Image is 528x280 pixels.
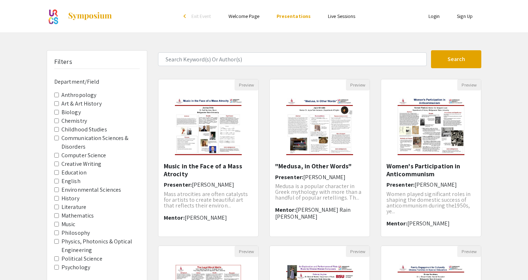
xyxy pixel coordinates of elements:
[228,13,259,19] a: Welcome Page
[68,12,112,20] img: Symposium by ForagerOne
[429,13,440,19] a: Login
[158,79,259,237] div: Open Presentation <p>Music in the Face of a Mass Atrocity</p>
[386,190,471,215] span: Women played significant roles in shaping the domestic success of anticommunism during the1950s, ...
[457,79,481,90] button: Preview
[61,91,96,99] label: Anthropology
[61,194,79,203] label: History
[390,90,472,162] img: <p>Women's Participation in Anticommunism</p>
[457,13,473,19] a: Sign Up
[328,13,355,19] a: Live Sessions
[431,50,481,68] button: Search
[192,181,234,188] span: [PERSON_NAME]
[275,206,296,214] span: Mentor:
[47,7,60,25] img: ATP Symposium 2025
[235,79,258,90] button: Preview
[158,52,427,66] input: Search Keyword(s) Or Author(s)
[235,246,258,257] button: Preview
[184,14,188,18] div: arrow_back_ios
[54,78,140,85] h6: Department/Field
[346,79,370,90] button: Preview
[54,58,72,66] h5: Filters
[414,181,457,188] span: [PERSON_NAME]
[346,246,370,257] button: Preview
[61,186,121,194] label: Environmental Sciences
[164,162,253,178] h5: Music in the Face of a Mass Atrocity
[61,99,102,108] label: Art & Art History
[164,214,185,221] span: Mentor:
[386,220,407,227] span: Mentor:
[275,162,364,170] h5: "Medusa, in Other Words"
[61,125,107,134] label: Childhood Studies
[381,79,481,237] div: Open Presentation <p>Women's Participation in Anticommunism</p>
[61,220,75,229] label: Music
[47,7,112,25] a: ATP Symposium 2025
[61,108,81,117] label: Biology
[277,13,311,19] a: Presentations
[191,13,211,19] span: Exit Event
[185,214,227,221] span: [PERSON_NAME]
[61,211,94,220] label: Mathematics
[61,177,80,186] label: English
[275,174,364,181] h6: Presenter:
[61,160,102,168] label: Creative Writing
[61,255,102,263] label: Political Science
[61,168,87,177] label: Education
[164,181,253,188] h6: Presenter:
[168,90,249,162] img: <p>Music in the Face of a Mass Atrocity</p>
[61,237,140,255] label: Physics, Photonics & Optical Engineering
[61,263,90,272] label: Psychology
[275,182,361,201] span: Medusa is a popular character in Greek mythology with more than a handful of popular retellings. ...
[275,206,351,220] span: [PERSON_NAME] Rain [PERSON_NAME]
[386,162,476,178] h5: Women's Participation in Anticommunism
[61,117,87,125] label: Chemistry
[61,229,90,237] label: Philosophy
[5,248,31,275] iframe: Chat
[457,246,481,257] button: Preview
[386,181,476,188] h6: Presenter:
[407,220,450,227] span: [PERSON_NAME]
[61,151,106,160] label: Computer Science
[61,203,86,211] label: Literature
[164,190,248,209] span: Mass atrocities are often catalysts for artists to create beautiful art that reflects their envir...
[61,134,140,151] label: Communication Sciences & Disorders
[303,173,346,181] span: [PERSON_NAME]
[269,79,370,237] div: Open Presentation <p>"Medusa, in Other Words"</p>
[279,90,361,162] img: <p>"Medusa, in Other Words"</p>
